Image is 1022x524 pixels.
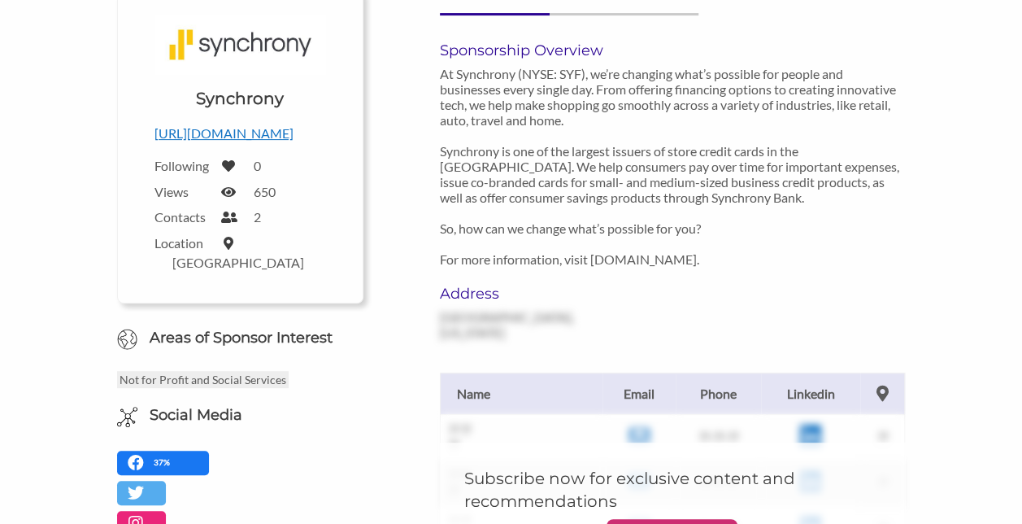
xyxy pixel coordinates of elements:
[117,329,138,350] img: Globe Icon
[440,41,906,59] h6: Sponsorship Overview
[602,373,676,414] th: Email
[105,328,376,348] h6: Areas of Sponsor Interest
[154,184,211,199] label: Views
[676,373,761,414] th: Phone
[440,373,602,414] th: Name
[117,407,138,428] img: Social Media Icon
[154,15,326,75] img: Synchrony Logo
[254,209,261,225] label: 2
[464,467,881,513] h5: Subscribe now for exclusive content and recommendations
[154,209,211,225] label: Contacts
[154,158,211,173] label: Following
[117,371,289,388] p: Not for Profit and Social Services
[172,255,304,270] label: [GEOGRAPHIC_DATA]
[154,235,211,251] label: Location
[154,455,174,470] p: 37%
[440,285,579,303] h6: Address
[761,373,860,414] th: Linkedin
[254,184,276,199] label: 650
[254,158,261,173] label: 0
[440,66,906,267] p: At Synchrony (NYSE: SYF), we’re changing what’s possible for people and businesses every single d...
[196,87,284,110] h1: Synchrony
[154,123,326,144] p: [URL][DOMAIN_NAME]
[150,405,242,426] h6: Social Media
